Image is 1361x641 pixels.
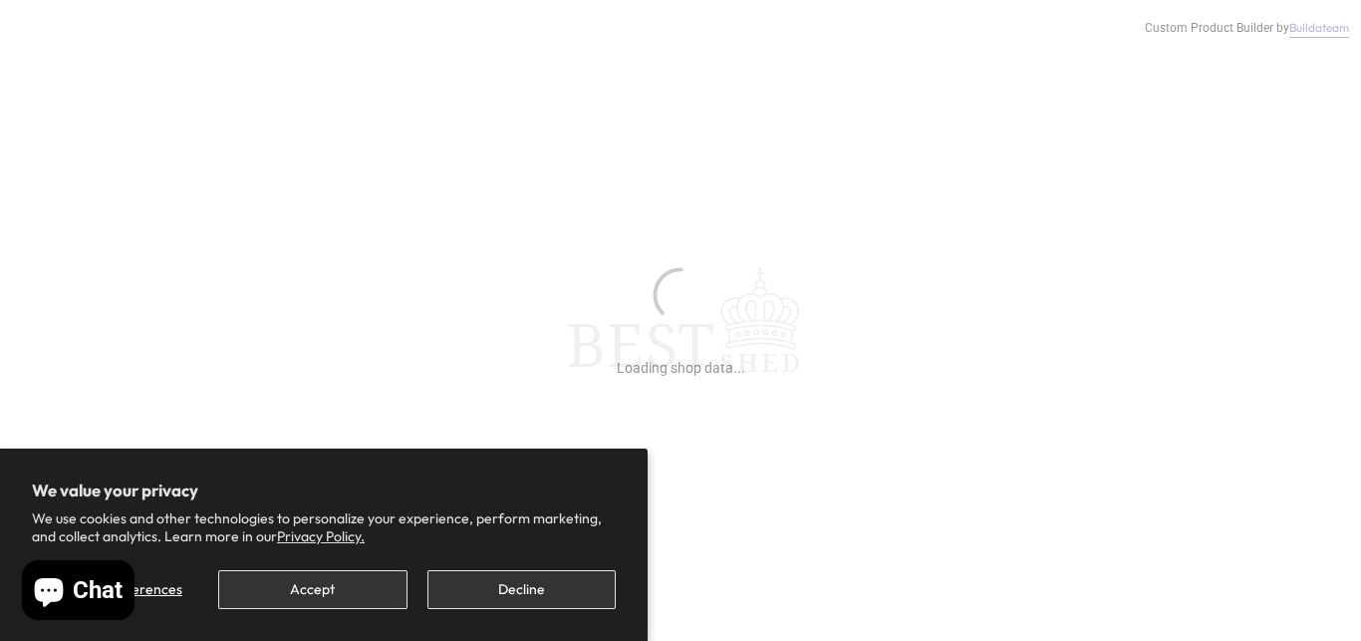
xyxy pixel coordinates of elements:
[16,560,140,625] inbox-online-store-chat: Shopify online store chat
[218,570,407,609] button: Accept
[427,570,616,609] button: Decline
[32,509,616,545] p: We use cookies and other technologies to personalize your experience, perform marketing, and coll...
[277,527,365,545] a: Privacy Policy.
[32,481,616,500] h2: We value your privacy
